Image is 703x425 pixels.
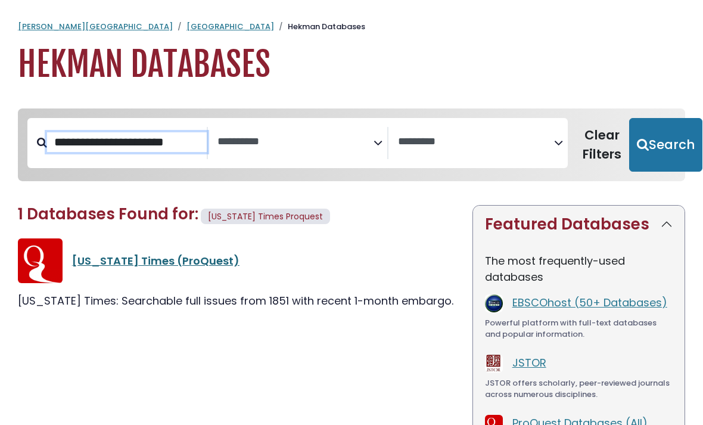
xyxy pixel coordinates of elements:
[473,206,685,243] button: Featured Databases
[485,377,673,401] div: JSTOR offers scholarly, peer-reviewed journals across numerous disciplines.
[629,118,702,172] button: Submit for Search Results
[217,136,374,148] textarea: Search
[18,21,685,33] nav: breadcrumb
[18,45,685,85] h1: Hekman Databases
[485,253,673,285] p: The most frequently-used databases
[18,21,173,32] a: [PERSON_NAME][GEOGRAPHIC_DATA]
[186,21,274,32] a: [GEOGRAPHIC_DATA]
[18,293,458,309] div: [US_STATE] Times: Searchable full issues from 1851 with recent 1-month embargo.
[575,118,629,172] button: Clear Filters
[72,253,239,268] a: [US_STATE] Times (ProQuest)
[274,21,365,33] li: Hekman Databases
[398,136,554,148] textarea: Search
[18,203,198,225] span: 1 Databases Found for:
[18,108,685,181] nav: Search filters
[485,317,673,340] div: Powerful platform with full-text databases and popular information.
[512,295,667,310] a: EBSCOhost (50+ Databases)
[512,355,546,370] a: JSTOR
[47,132,207,152] input: Search database by title or keyword
[208,210,323,222] span: [US_STATE] Times Proquest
